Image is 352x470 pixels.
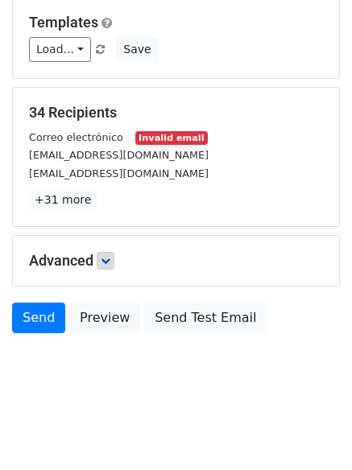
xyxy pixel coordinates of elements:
small: [EMAIL_ADDRESS][DOMAIN_NAME] [29,149,209,161]
div: Widget de chat [271,393,352,470]
a: Load... [29,37,91,62]
a: Preview [69,303,140,333]
small: Invalid email [135,131,208,145]
a: +31 more [29,190,97,210]
iframe: Chat Widget [271,393,352,470]
h5: 34 Recipients [29,104,323,122]
a: Templates [29,14,98,31]
a: Send Test Email [144,303,267,333]
button: Save [116,37,158,62]
h5: Advanced [29,252,323,270]
small: Correo electrónico [29,131,123,143]
small: [EMAIL_ADDRESS][DOMAIN_NAME] [29,167,209,179]
a: Send [12,303,65,333]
